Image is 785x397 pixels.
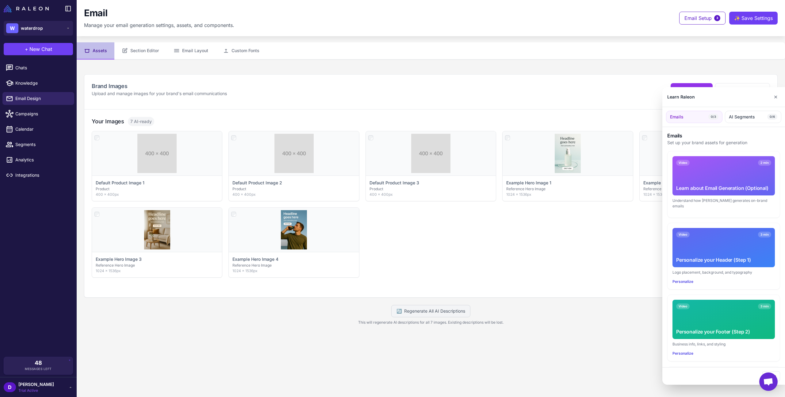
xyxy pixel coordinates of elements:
div: Learn Raleon [667,94,695,100]
div: Logo placement, background, and typography [672,270,775,275]
button: Close [771,91,780,103]
span: Emails [670,114,684,120]
span: Video [676,160,690,166]
div: Open chat [759,372,778,391]
span: 0/6 [767,114,777,120]
div: Learn about Email Generation (Optional) [676,184,771,192]
div: Understand how [PERSON_NAME] generates on-brand emails [672,198,775,209]
span: AI Segments [729,114,755,120]
span: 2 min [758,160,771,166]
button: Personalize [672,351,693,356]
span: Video [676,232,690,237]
span: 0/3 [708,114,718,120]
span: 3 min [758,232,771,237]
p: Set up your brand assets for generation [667,139,780,146]
h3: Emails [667,132,780,139]
button: Personalize [672,279,693,284]
div: Personalize your Footer (Step 2) [676,328,771,335]
div: Business info, links, and styling [672,341,775,347]
button: AI Segments0/6 [725,111,781,123]
div: Personalize your Header (Step 1) [676,256,771,264]
span: 3 min [758,303,771,309]
button: Close [762,371,780,381]
span: Video [676,303,690,309]
button: Emails0/3 [666,111,722,123]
